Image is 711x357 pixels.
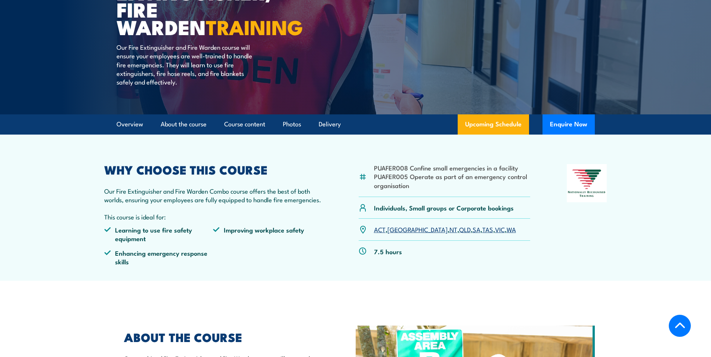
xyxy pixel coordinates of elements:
[387,225,448,234] a: [GEOGRAPHIC_DATA]
[473,225,480,234] a: SA
[104,187,322,204] p: Our Fire Extinguisher and Fire Warden Combo course offers the best of both worlds, ensuring your ...
[283,114,301,134] a: Photos
[374,247,402,256] p: 7.5 hours
[104,212,322,221] p: This course is ideal for:
[104,225,213,243] li: Learning to use fire safety equipment
[161,114,207,134] a: About the course
[482,225,493,234] a: TAS
[374,172,531,190] li: PUAFER005 Operate as part of an emergency control organisation
[117,114,143,134] a: Overview
[374,225,516,234] p: , , , , , , ,
[458,114,529,135] a: Upcoming Schedule
[124,332,321,342] h2: ABOUT THE COURSE
[104,164,322,175] h2: WHY CHOOSE THIS COURSE
[374,203,514,212] p: Individuals, Small groups or Corporate bookings
[319,114,341,134] a: Delivery
[449,225,457,234] a: NT
[206,11,303,42] strong: TRAINING
[213,225,322,243] li: Improving workplace safety
[374,225,386,234] a: ACT
[224,114,265,134] a: Course content
[117,43,253,86] p: Our Fire Extinguisher and Fire Warden course will ensure your employees are well-trained to handl...
[507,225,516,234] a: WA
[104,249,213,266] li: Enhancing emergency response skills
[542,114,595,135] button: Enquire Now
[374,163,531,172] li: PUAFER008 Confine small emergencies in a facility
[495,225,505,234] a: VIC
[459,225,471,234] a: QLD
[567,164,607,202] img: Nationally Recognised Training logo.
